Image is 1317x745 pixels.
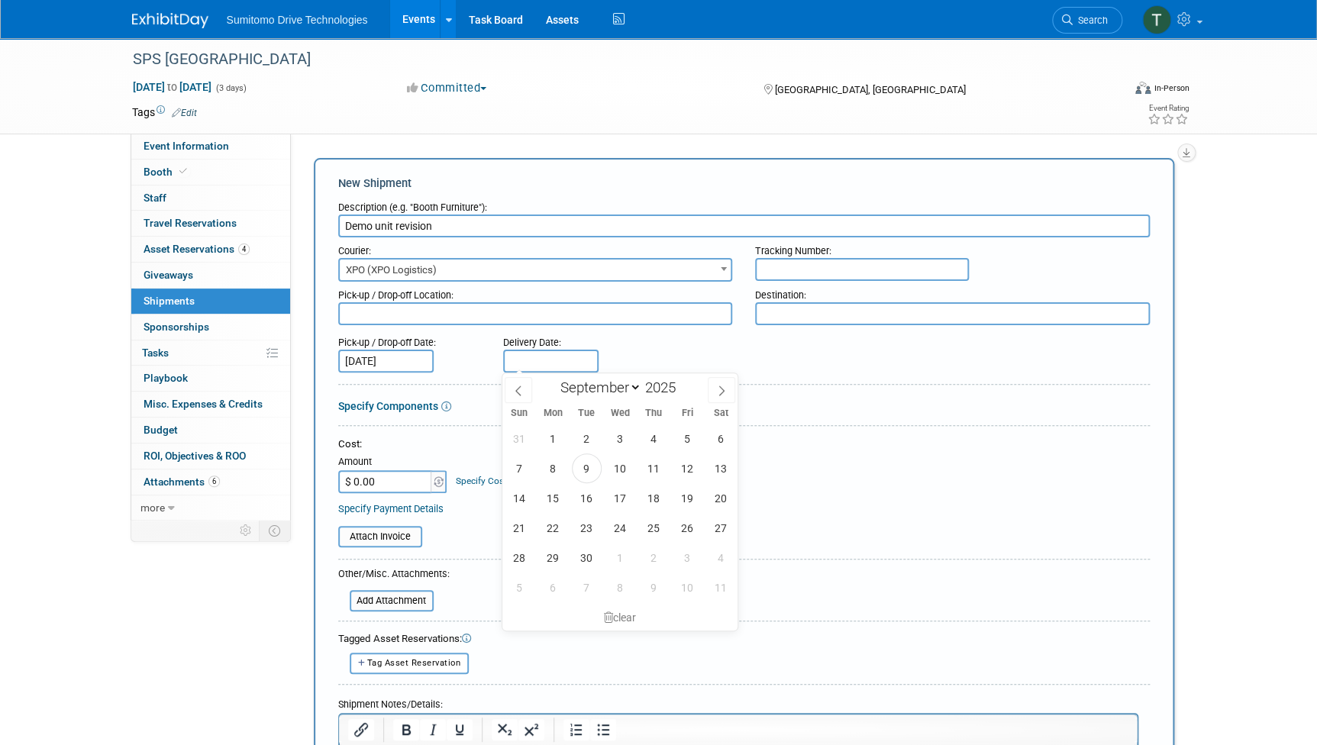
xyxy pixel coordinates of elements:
div: Courier: [338,237,733,258]
a: Booth [131,160,290,185]
span: September 9, 2025 [572,453,602,483]
div: SPS [GEOGRAPHIC_DATA] [128,46,1099,73]
span: September 26, 2025 [672,513,702,543]
span: Sat [704,408,738,418]
span: September 13, 2025 [705,453,735,483]
span: September 1, 2025 [538,424,568,453]
a: Travel Reservations [131,211,290,236]
span: October 9, 2025 [638,572,668,602]
span: October 6, 2025 [538,572,568,602]
span: Tasks [142,347,169,359]
span: September 22, 2025 [538,513,568,543]
img: Format-Inperson.png [1135,82,1151,94]
div: Event Format [1032,79,1189,102]
span: Shipments [144,295,195,307]
span: October 1, 2025 [605,543,634,572]
span: September 25, 2025 [638,513,668,543]
input: Year [641,379,687,396]
span: Search [1073,15,1108,26]
body: Rich Text Area. Press ALT-0 for help. [8,6,789,21]
a: Attachments6 [131,469,290,495]
span: to [165,81,179,93]
a: Edit [172,108,197,118]
div: Tracking Number: [755,237,1150,258]
span: Booth [144,166,190,178]
span: October 11, 2025 [705,572,735,602]
div: Amount [338,455,449,470]
button: Tag Asset Reservation [350,653,470,673]
span: 6 [208,476,220,487]
span: Sumitomo Drive Technologies [227,14,368,26]
span: October 4, 2025 [705,543,735,572]
span: September 19, 2025 [672,483,702,513]
span: Staff [144,192,166,204]
button: Subscript [492,719,518,740]
a: Giveaways [131,263,290,288]
div: Destination: [755,282,1150,302]
button: Superscript [518,719,544,740]
a: Asset Reservations4 [131,237,290,262]
a: Budget [131,418,290,443]
span: Tag Asset Reservation [367,658,461,668]
button: Numbered list [563,719,589,740]
span: October 3, 2025 [672,543,702,572]
span: August 31, 2025 [505,424,534,453]
span: October 2, 2025 [638,543,668,572]
td: Personalize Event Tab Strip [233,521,260,540]
button: Committed [402,80,492,96]
span: Tue [570,408,603,418]
img: ExhibitDay [132,13,208,28]
span: September 17, 2025 [605,483,634,513]
span: September 7, 2025 [505,453,534,483]
span: XPO (XPO Logistics) [338,258,733,282]
div: Event Rating [1147,105,1188,112]
td: Tags [132,105,197,120]
span: September 4, 2025 [638,424,668,453]
a: Search [1052,7,1122,34]
span: Mon [536,408,570,418]
select: Month [554,378,641,397]
span: October 7, 2025 [572,572,602,602]
td: Toggle Event Tabs [259,521,290,540]
span: September 28, 2025 [505,543,534,572]
a: ROI, Objectives & ROO [131,443,290,469]
span: September 12, 2025 [672,453,702,483]
button: Bullet list [590,719,616,740]
span: Budget [144,424,178,436]
div: In-Person [1153,82,1189,94]
span: September 29, 2025 [538,543,568,572]
a: Playbook [131,366,290,391]
span: XPO (XPO Logistics) [340,260,731,281]
span: September 11, 2025 [638,453,668,483]
span: Fri [670,408,704,418]
span: [GEOGRAPHIC_DATA], [GEOGRAPHIC_DATA] [775,84,966,95]
a: Specify Payment Details [338,503,444,514]
span: September 21, 2025 [505,513,534,543]
span: more [140,502,165,514]
i: Booth reservation complete [179,167,187,176]
span: September 15, 2025 [538,483,568,513]
span: October 8, 2025 [605,572,634,602]
a: Sponsorships [131,314,290,340]
span: Misc. Expenses & Credits [144,398,263,410]
div: clear [502,605,738,631]
button: Italic [420,719,446,740]
span: October 10, 2025 [672,572,702,602]
span: September 3, 2025 [605,424,634,453]
span: Asset Reservations [144,243,250,255]
span: September 30, 2025 [572,543,602,572]
button: Insert/edit link [348,719,374,740]
span: September 27, 2025 [705,513,735,543]
span: ROI, Objectives & ROO [144,450,246,462]
a: Specify Cost Center [456,476,536,486]
span: [DATE] [DATE] [132,80,212,94]
a: Event Information [131,134,290,159]
span: September 8, 2025 [538,453,568,483]
span: September 2, 2025 [572,424,602,453]
span: September 16, 2025 [572,483,602,513]
span: Giveaways [144,269,193,281]
span: Travel Reservations [144,217,237,229]
span: September 18, 2025 [638,483,668,513]
button: Bold [393,719,419,740]
span: September 10, 2025 [605,453,634,483]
